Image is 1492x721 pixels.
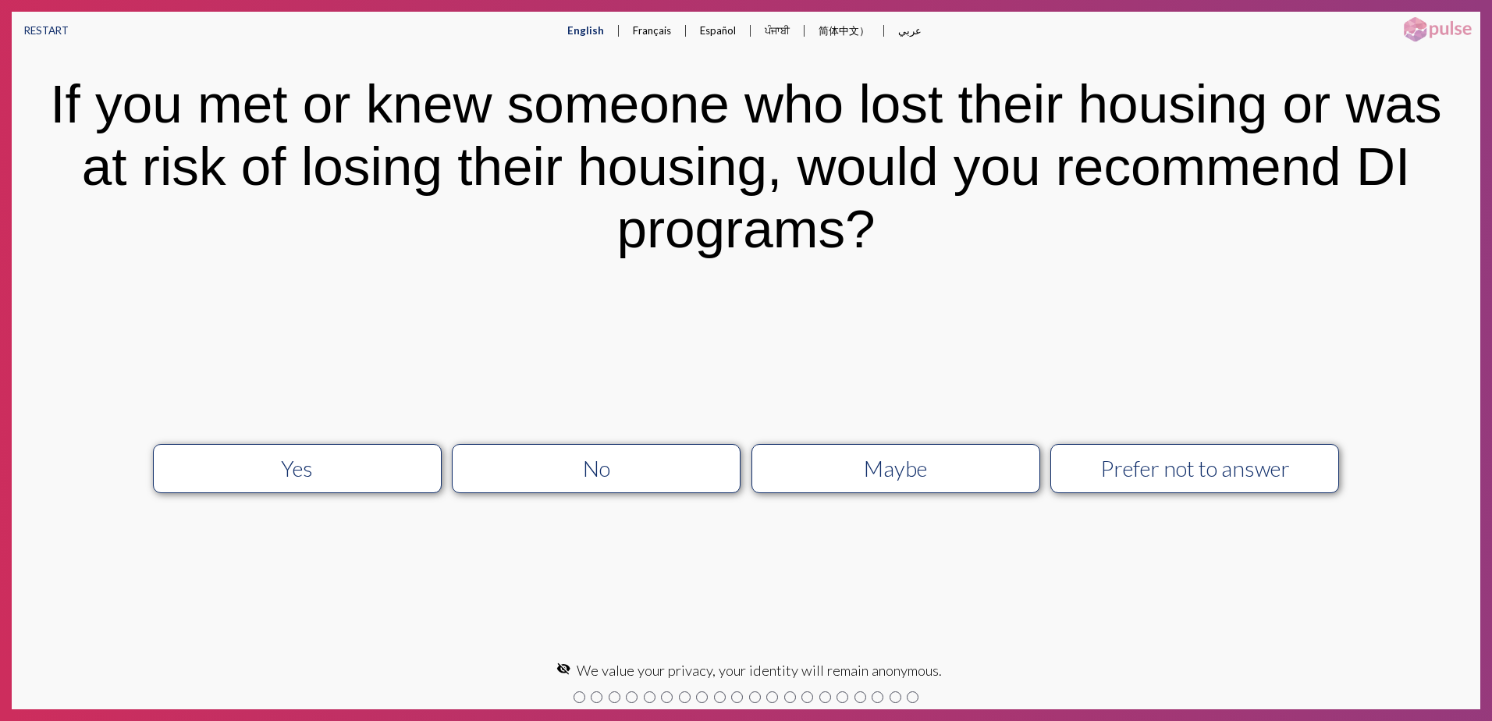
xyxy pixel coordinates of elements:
div: If you met or knew someone who lost their housing or was at risk of losing their housing, would y... [34,73,1459,260]
button: Yes [153,444,442,493]
button: RESTART [12,12,81,49]
button: Prefer not to answer [1050,444,1339,493]
button: Español [687,12,748,49]
div: Yes [169,456,427,481]
button: Maybe [751,444,1040,493]
div: No [467,456,726,481]
button: English [555,12,616,49]
button: عربي [886,12,934,49]
div: Prefer not to answer [1066,456,1324,481]
button: Français [620,12,684,49]
mat-icon: visibility_off [556,662,570,676]
button: No [452,444,741,493]
div: Maybe [766,456,1025,481]
button: 简体中文） [806,12,882,51]
img: pulsehorizontalsmall.png [1398,16,1476,44]
button: ਪੰਜਾਬੀ [752,12,802,50]
span: We value your privacy, your identity will remain anonymous. [577,662,942,679]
